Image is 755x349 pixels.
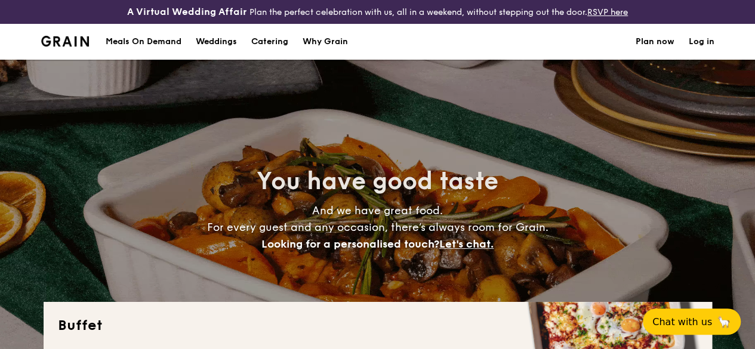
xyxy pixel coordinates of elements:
div: Why Grain [303,24,348,60]
span: 🦙 [717,315,731,329]
a: Logotype [41,36,90,47]
a: RSVP here [587,7,628,17]
span: And we have great food. For every guest and any occasion, there’s always room for Grain. [207,204,548,251]
span: Looking for a personalised touch? [261,237,439,251]
a: Meals On Demand [98,24,189,60]
h2: Buffet [58,316,698,335]
span: Let's chat. [439,237,494,251]
h1: Catering [251,24,288,60]
a: Plan now [636,24,674,60]
a: Catering [244,24,295,60]
div: Meals On Demand [106,24,181,60]
span: You have good taste [257,167,498,196]
span: Chat with us [652,316,712,328]
a: Log in [689,24,714,60]
div: Weddings [196,24,237,60]
div: Plan the perfect celebration with us, all in a weekend, without stepping out the door. [126,5,629,19]
a: Weddings [189,24,244,60]
button: Chat with us🦙 [643,308,741,335]
img: Grain [41,36,90,47]
a: Why Grain [295,24,355,60]
h4: A Virtual Wedding Affair [127,5,247,19]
